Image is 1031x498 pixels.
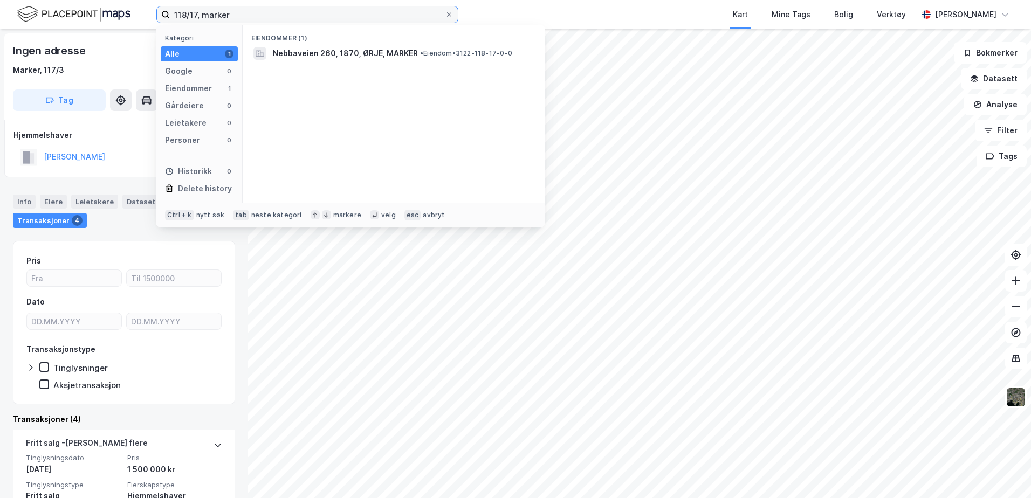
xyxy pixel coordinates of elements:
button: Bokmerker [954,42,1027,64]
input: DD.MM.YYYY [27,313,121,329]
div: Tinglysninger [53,363,108,373]
input: Fra [27,270,121,286]
div: [DATE] [26,463,121,476]
div: Gårdeiere [165,99,204,112]
div: neste kategori [251,211,302,219]
div: Delete history [178,182,232,195]
span: Pris [127,453,222,462]
div: Leietakere [165,116,207,129]
div: 4 [72,215,83,226]
div: Marker, 117/3 [13,64,64,77]
div: Historikk [165,165,212,178]
div: Alle [165,47,180,60]
div: 1 [225,84,233,93]
button: Analyse [964,94,1027,115]
span: Nebbaveien 260, 1870, ØRJE, MARKER [273,47,418,60]
div: 0 [225,101,233,110]
div: Dato [26,295,45,308]
span: Eiendom • 3122-118-17-0-0 [420,49,512,58]
div: Leietakere [71,195,118,209]
div: Transaksjonstype [26,343,95,356]
div: markere [333,211,361,219]
span: Tinglysningsdato [26,453,121,462]
div: 0 [225,67,233,75]
div: Datasett [122,195,163,209]
button: Datasett [961,68,1027,89]
div: Mine Tags [772,8,810,21]
div: nytt søk [196,211,225,219]
div: Pris [26,254,41,267]
iframe: Chat Widget [977,446,1031,498]
input: Til 1500000 [127,270,221,286]
div: Kart [733,8,748,21]
input: DD.MM.YYYY [127,313,221,329]
div: Eiere [40,195,67,209]
div: 0 [225,119,233,127]
div: Transaksjoner [13,213,87,228]
div: velg [381,211,396,219]
div: Google [165,65,193,78]
button: Filter [975,120,1027,141]
div: Ingen adresse [13,42,87,59]
div: Info [13,195,36,209]
div: Verktøy [877,8,906,21]
div: Hjemmelshaver [13,129,235,142]
div: Kategori [165,34,238,42]
div: tab [233,210,249,220]
div: esc [404,210,421,220]
div: 1 [225,50,233,58]
div: Ctrl + k [165,210,194,220]
div: 1 500 000 kr [127,463,222,476]
button: Tags [977,146,1027,167]
div: Bolig [834,8,853,21]
div: avbryt [423,211,445,219]
span: Tinglysningstype [26,480,121,489]
div: Fritt salg - [PERSON_NAME] flere [26,437,148,454]
div: Aksjetransaksjon [53,380,121,390]
div: Eiendommer [165,82,212,95]
img: logo.f888ab2527a4732fd821a326f86c7f29.svg [17,5,130,24]
span: • [420,49,423,57]
img: 9k= [1006,387,1026,407]
span: Eierskapstype [127,480,222,489]
input: Søk på adresse, matrikkel, gårdeiere, leietakere eller personer [170,6,445,23]
div: Personer [165,134,200,147]
div: Transaksjoner (4) [13,413,235,426]
div: 0 [225,136,233,144]
div: Eiendommer (1) [243,25,545,45]
div: Kontrollprogram for chat [977,446,1031,498]
div: 0 [225,167,233,176]
button: Tag [13,89,106,111]
div: [PERSON_NAME] [935,8,996,21]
